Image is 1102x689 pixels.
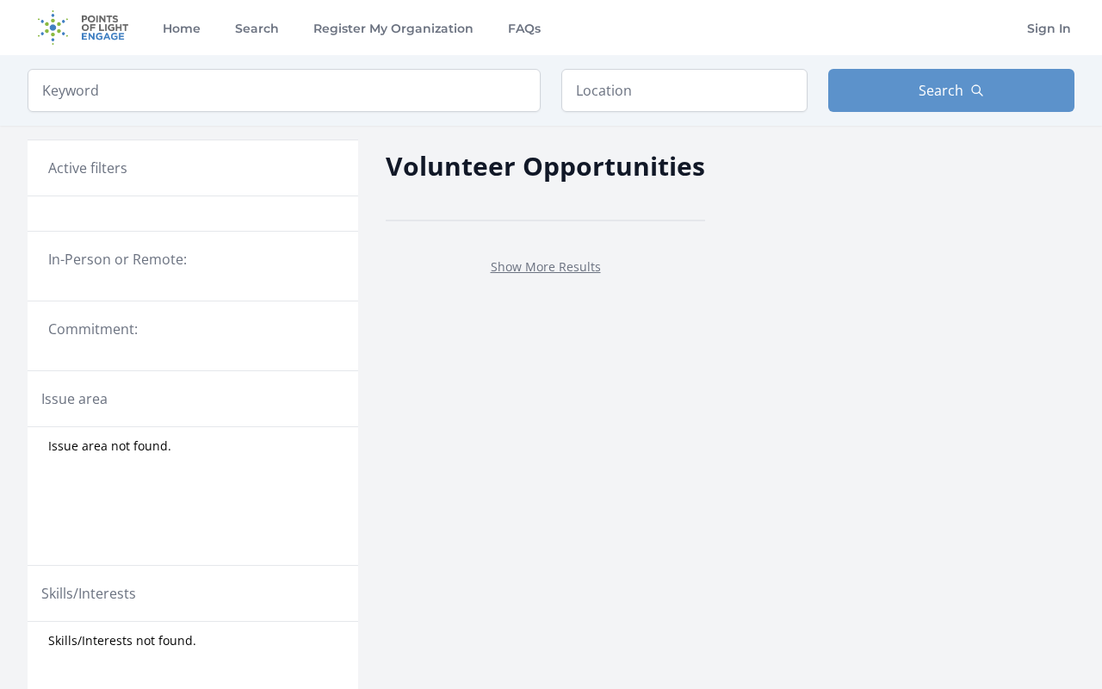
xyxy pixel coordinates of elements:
button: Search [828,69,1074,112]
legend: Commitment: [48,319,337,339]
h2: Volunteer Opportunities [386,146,705,185]
span: Search [919,80,963,101]
legend: Skills/Interests [41,583,136,604]
span: Issue area not found. [48,438,171,455]
h3: Active filters [48,158,127,178]
a: Show More Results [491,258,601,275]
legend: In-Person or Remote: [48,249,337,270]
input: Location [561,69,808,112]
span: Skills/Interests not found. [48,632,196,649]
legend: Issue area [41,388,108,409]
input: Keyword [28,69,541,112]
